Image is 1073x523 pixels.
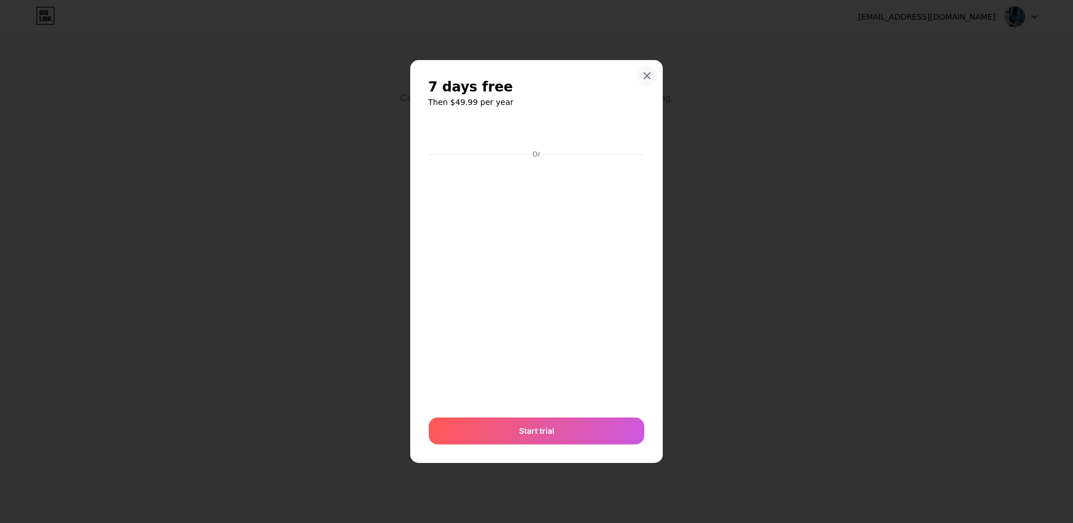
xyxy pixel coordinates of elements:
span: Start trial [519,425,554,437]
h6: Then $49.99 per year [428,97,645,108]
div: Or [530,150,543,159]
iframe: Secure payment button frame [429,120,644,146]
span: 7 days free [428,78,513,96]
iframe: Secure payment input frame [427,160,646,406]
